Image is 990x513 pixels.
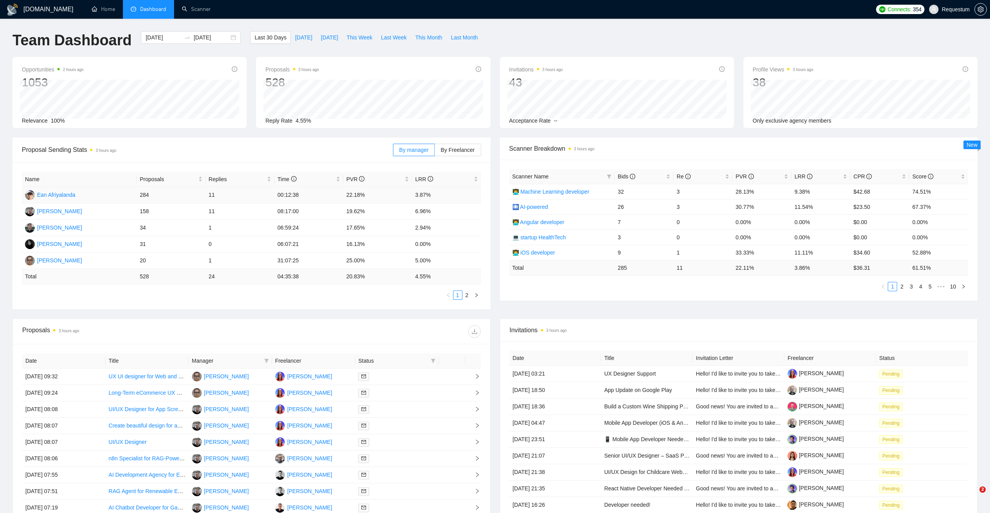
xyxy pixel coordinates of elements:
[250,31,291,44] button: Last 30 Days
[542,68,563,72] time: 3 hours ago
[791,184,850,199] td: 9.38%
[415,33,442,42] span: This Month
[25,224,82,230] a: AS[PERSON_NAME]
[879,469,906,475] a: Pending
[850,184,909,199] td: $42.68
[287,438,332,446] div: [PERSON_NAME]
[22,118,48,124] span: Relevance
[22,65,84,74] span: Opportunities
[446,31,482,44] button: Last Month
[512,249,555,256] a: 👨‍💻 iOS developer
[361,472,366,477] span: mail
[732,230,791,245] td: 0.00%
[343,220,412,236] td: 17.65%
[37,256,82,265] div: [PERSON_NAME]
[604,485,796,492] a: React Native Developer Needed for Cross-Platform Mobile App (iOS & Android)
[232,66,237,72] span: info-circle
[192,503,202,513] img: VL
[787,484,797,493] img: c1qrm7vV4WvEeVS0e--M40JV3Z1lcNt3CycQ4ky34xw_WCwHbmw3i7BZVjR_wyEgGO
[275,404,285,414] img: IP
[321,33,338,42] span: [DATE]
[275,388,285,398] img: IP
[509,118,551,124] span: Acceptance Rate
[287,372,332,381] div: [PERSON_NAME]
[22,75,84,90] div: 1053
[299,68,319,72] time: 3 hours ago
[909,230,968,245] td: 0.00%
[92,6,115,12] a: homeHome
[879,386,903,395] span: Pending
[287,470,332,479] div: [PERSON_NAME]
[274,220,343,236] td: 06:59:24
[275,486,285,496] img: SB
[12,31,132,50] h1: Team Dashboard
[359,176,364,182] span: info-circle
[512,173,549,180] span: Scanner Name
[615,230,674,245] td: 3
[192,488,249,494] a: VL[PERSON_NAME]
[512,189,590,195] a: 👨‍💻 Machine Learning developer
[412,220,481,236] td: 2.94%
[509,75,563,90] div: 43
[947,282,958,291] a: 10
[916,282,925,291] a: 4
[274,236,343,253] td: 06:07:21
[615,214,674,230] td: 7
[959,282,968,291] li: Next Page
[879,403,903,411] span: Pending
[184,34,190,41] span: swap-right
[265,118,292,124] span: Reply Rate
[51,118,65,124] span: 100%
[274,187,343,203] td: 00:12:38
[361,407,366,411] span: mail
[604,420,770,426] a: Mobile App Developer (iOS & Android) for Firearm Training MVP App
[451,33,478,42] span: Last Month
[787,418,797,428] img: c1CX0sMpPSPmItT_3JTUBGNBJRtr8K1-x_-NQrKhniKpWRSneU7vS7muc6DFkfA-qr
[192,389,249,395] a: IK[PERSON_NAME]
[287,487,332,495] div: [PERSON_NAME]
[287,503,332,512] div: [PERSON_NAME]
[361,456,366,461] span: mail
[787,468,844,475] a: [PERSON_NAME]
[275,504,332,510] a: AK[PERSON_NAME]
[192,455,249,461] a: VL[PERSON_NAME]
[472,290,481,300] button: right
[192,437,202,447] img: VL
[37,240,82,248] div: [PERSON_NAME]
[791,230,850,245] td: 0.00%
[879,502,906,508] a: Pending
[25,190,35,200] img: EA
[604,452,720,459] a: Senior UI/UX Designer – SaaS Polish (Phase 1)
[192,373,249,379] a: IK[PERSON_NAME]
[512,234,566,240] a: 💻 startup HealthTech
[206,187,274,203] td: 11
[381,33,407,42] span: Last Week
[604,502,650,508] a: Developer needed!
[265,65,319,74] span: Proposals
[677,173,691,180] span: Re
[204,503,249,512] div: [PERSON_NAME]
[787,451,797,461] img: c1HaziVVVbnu0c2NasnjezSb6LXOIoutgjUNJZcFsvBUdEjYzUEv1Nryfg08A2i7jD
[192,421,202,431] img: VL
[453,290,462,300] li: 1
[108,472,271,478] a: AI Development Agency for Enterprise SaaS Virtual Assistant (MIA)
[674,184,732,199] td: 3
[607,174,611,179] span: filter
[275,455,332,461] a: PG[PERSON_NAME]
[879,370,903,378] span: Pending
[415,176,433,182] span: LRR
[204,470,249,479] div: [PERSON_NAME]
[343,187,412,203] td: 22.18%
[879,484,903,493] span: Pending
[469,328,480,335] span: download
[736,173,754,180] span: PVR
[879,501,903,509] span: Pending
[604,403,821,410] a: Build a Custom Wine Shipping Platform: API Integrations + Unified UI (Alcohol Fulfillment)
[291,176,297,182] span: info-circle
[204,372,249,381] div: [PERSON_NAME]
[787,435,797,444] img: c1qrm7vV4WvEeVS0e--M40JV3Z1lcNt3CycQ4ky34xw_WCwHbmw3i7BZVjR_wyEgGO
[453,291,462,299] a: 1
[685,174,691,179] span: info-circle
[342,31,377,44] button: This Week
[753,75,814,90] div: 38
